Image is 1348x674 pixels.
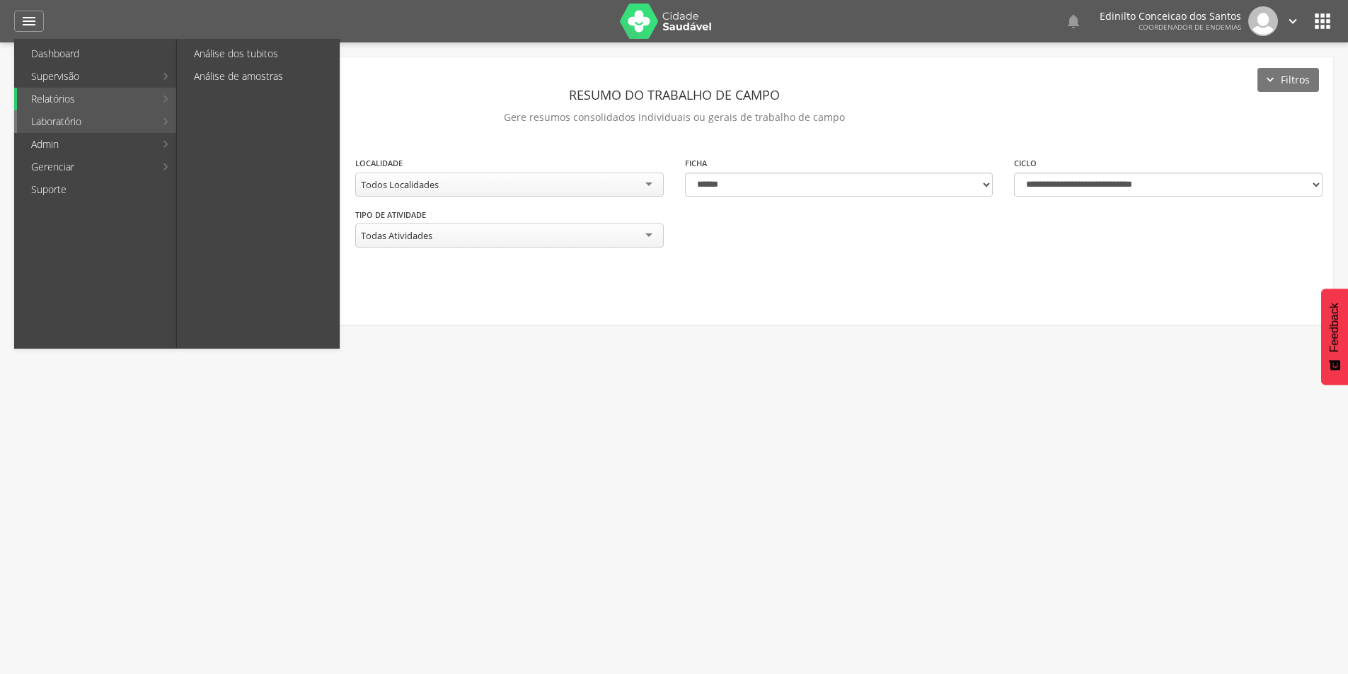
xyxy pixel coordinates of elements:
a:  [14,11,44,32]
a: Dashboard [17,42,176,65]
label: Localidade [355,158,403,169]
label: Ciclo [1014,158,1037,169]
a:  [1285,6,1301,36]
a: Gerenciar [17,156,155,178]
div: Todos Localidades [361,178,439,191]
a: Análise de amostras [180,65,339,88]
i:  [1285,13,1301,29]
header: Resumo do Trabalho de Campo [25,82,1323,108]
span: Feedback [1328,303,1341,352]
a: Supervisão [17,65,155,88]
label: Ficha [685,158,707,169]
a: Suporte [17,178,176,201]
p: Edinilto Conceicao dos Santos [1100,11,1241,21]
p: Gere resumos consolidados individuais ou gerais de trabalho de campo [25,108,1323,127]
button: Filtros [1257,68,1319,92]
span: Coordenador de Endemias [1139,22,1241,32]
a: Admin [17,133,155,156]
i:  [1311,10,1334,33]
a: Laboratório [17,110,155,133]
a: Análise dos tubitos [180,42,339,65]
i:  [1065,13,1082,30]
a:  [1065,6,1082,36]
i:  [21,13,38,30]
label: Tipo de Atividade [355,209,426,221]
button: Feedback - Mostrar pesquisa [1321,289,1348,385]
a: Relatórios [17,88,155,110]
div: Todas Atividades [361,229,432,242]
